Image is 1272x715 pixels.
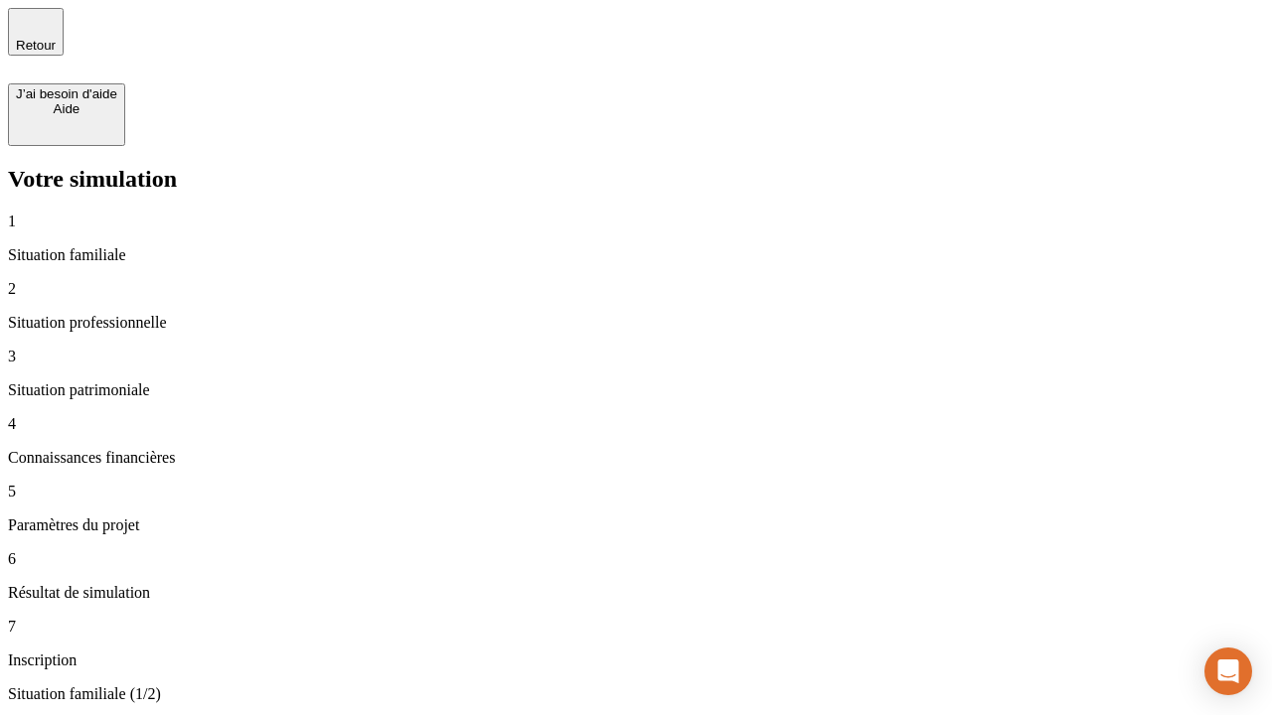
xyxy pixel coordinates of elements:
[8,415,1264,433] p: 4
[8,651,1264,669] p: Inscription
[8,348,1264,365] p: 3
[8,314,1264,332] p: Situation professionnelle
[8,584,1264,602] p: Résultat de simulation
[8,8,64,56] button: Retour
[16,38,56,53] span: Retour
[1204,647,1252,695] div: Open Intercom Messenger
[8,213,1264,230] p: 1
[8,280,1264,298] p: 2
[8,685,1264,703] p: Situation familiale (1/2)
[8,246,1264,264] p: Situation familiale
[8,83,125,146] button: J’ai besoin d'aideAide
[8,381,1264,399] p: Situation patrimoniale
[8,449,1264,467] p: Connaissances financières
[8,166,1264,193] h2: Votre simulation
[8,516,1264,534] p: Paramètres du projet
[8,550,1264,568] p: 6
[16,101,117,116] div: Aide
[8,618,1264,636] p: 7
[8,483,1264,500] p: 5
[16,86,117,101] div: J’ai besoin d'aide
